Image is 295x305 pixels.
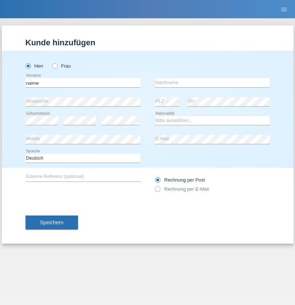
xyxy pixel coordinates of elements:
[26,63,44,69] label: Herr
[26,38,270,47] h1: Kunde hinzufügen
[52,63,71,69] label: Frau
[40,220,63,225] span: Speichern
[155,186,209,192] label: Rechnung per E-Mail
[277,7,291,11] a: menu
[155,186,160,195] input: Rechnung per E-Mail
[26,216,78,229] button: Speichern
[155,177,160,186] input: Rechnung per Post
[280,6,288,13] i: menu
[26,63,30,68] input: Herr
[155,177,205,183] label: Rechnung per Post
[52,63,57,68] input: Frau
